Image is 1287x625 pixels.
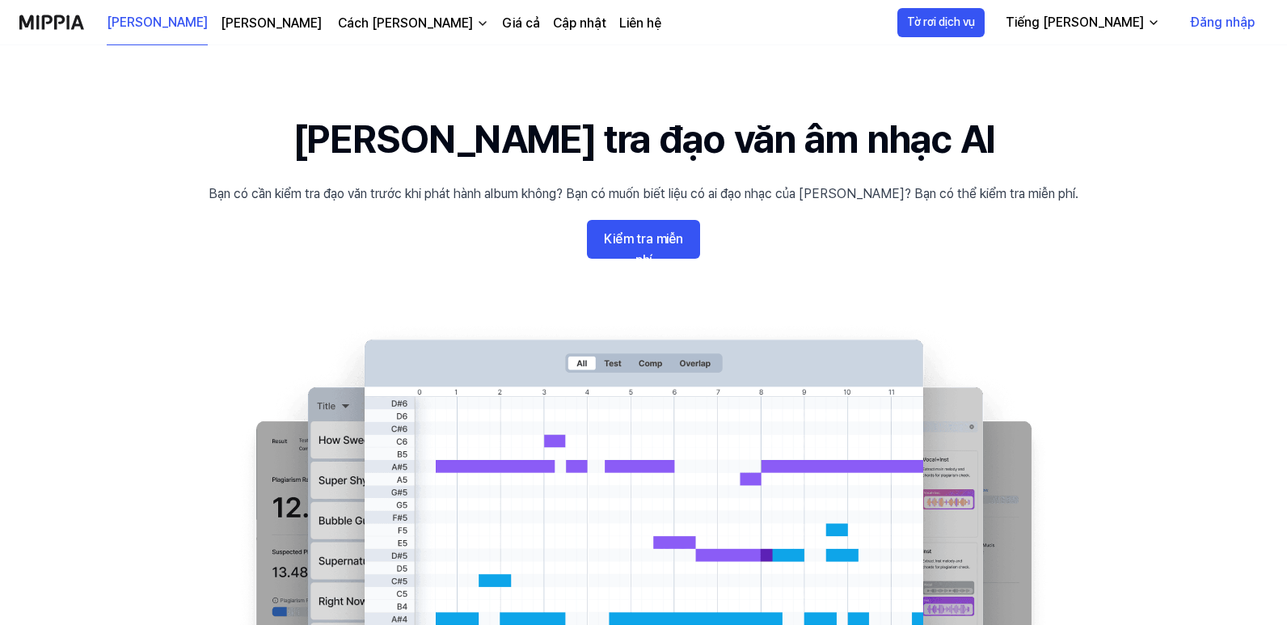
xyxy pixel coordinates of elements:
[476,17,489,30] img: xuống
[1191,15,1255,30] font: Đăng nhập
[553,15,606,31] font: Cập nhật
[619,14,661,33] a: Liên hệ
[107,15,208,30] font: [PERSON_NAME]
[897,8,985,37] button: Tờ rơi dịch vụ
[1006,15,1144,30] font: Tiếng [PERSON_NAME]
[993,6,1170,39] button: Tiếng [PERSON_NAME]
[502,15,540,31] font: Giá cả
[502,14,540,33] a: Giá cả
[553,14,606,33] a: Cập nhật
[587,220,700,259] a: Kiểm tra miễn phí
[335,14,489,33] button: Cách [PERSON_NAME]
[338,15,473,31] font: Cách [PERSON_NAME]
[209,186,1078,201] font: Bạn có cần kiểm tra đạo văn trước khi phát hành album không? Bạn có muốn biết liệu có ai đạo nhạc...
[604,231,683,268] font: Kiểm tra miễn phí
[221,15,322,31] font: [PERSON_NAME]
[221,14,322,33] a: [PERSON_NAME]
[107,1,208,45] a: [PERSON_NAME]
[293,116,995,163] font: [PERSON_NAME] tra đạo văn âm nhạc AI
[619,15,661,31] font: Liên hệ
[907,15,975,28] font: Tờ rơi dịch vụ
